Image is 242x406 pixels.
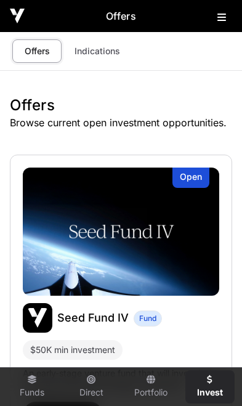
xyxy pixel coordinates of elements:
[12,39,62,63] a: Offers
[57,311,129,325] a: Seed Fund IV
[67,370,116,404] a: Direct
[23,303,52,333] img: Seed Fund IV
[172,168,209,188] div: Open
[139,314,156,323] span: Fund
[23,340,123,360] div: $50K min investment
[57,311,129,324] span: Seed Fund IV
[10,95,232,115] h1: Offers
[10,115,232,130] p: Browse current open investment opportunities.
[25,9,217,23] h2: Offers
[10,9,25,23] img: Icehouse Ventures Logo
[30,343,115,357] div: $50K min investment
[180,347,242,406] iframe: Chat Widget
[23,168,219,296] a: Seed Fund IVOpen
[23,168,219,296] img: Seed Fund IV
[126,370,175,404] a: Portfolio
[7,370,57,404] a: Funds
[67,39,128,63] a: Indications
